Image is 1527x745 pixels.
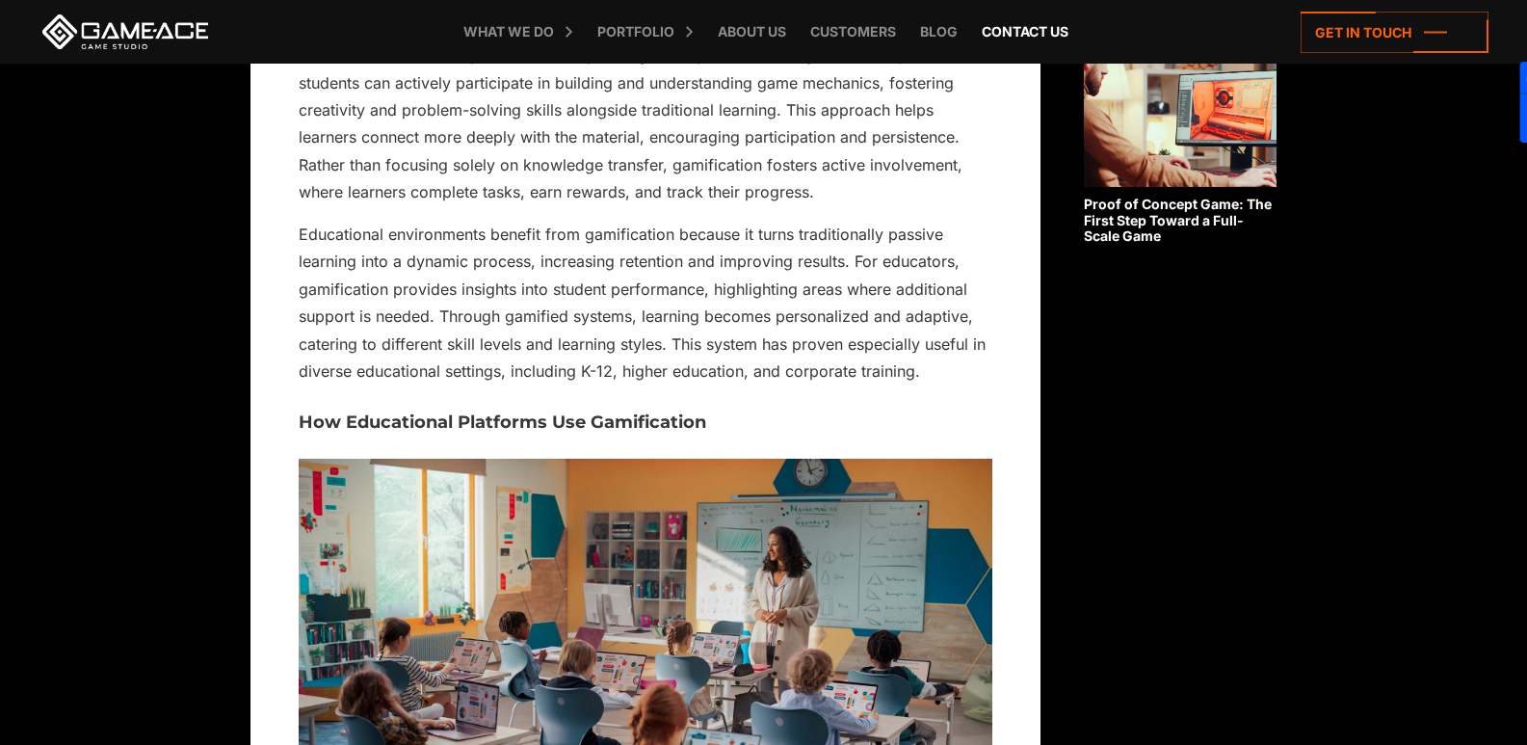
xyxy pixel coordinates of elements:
h3: How Educational Platforms Use Gamification [299,413,992,433]
a: Get in touch [1301,12,1488,53]
p: Educational environments benefit from gamification because it turns traditionally passive learnin... [299,221,992,386]
a: Proof of Concept Game: The First Step Toward a Full-Scale Game [1084,11,1277,245]
img: Related [1084,11,1277,187]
